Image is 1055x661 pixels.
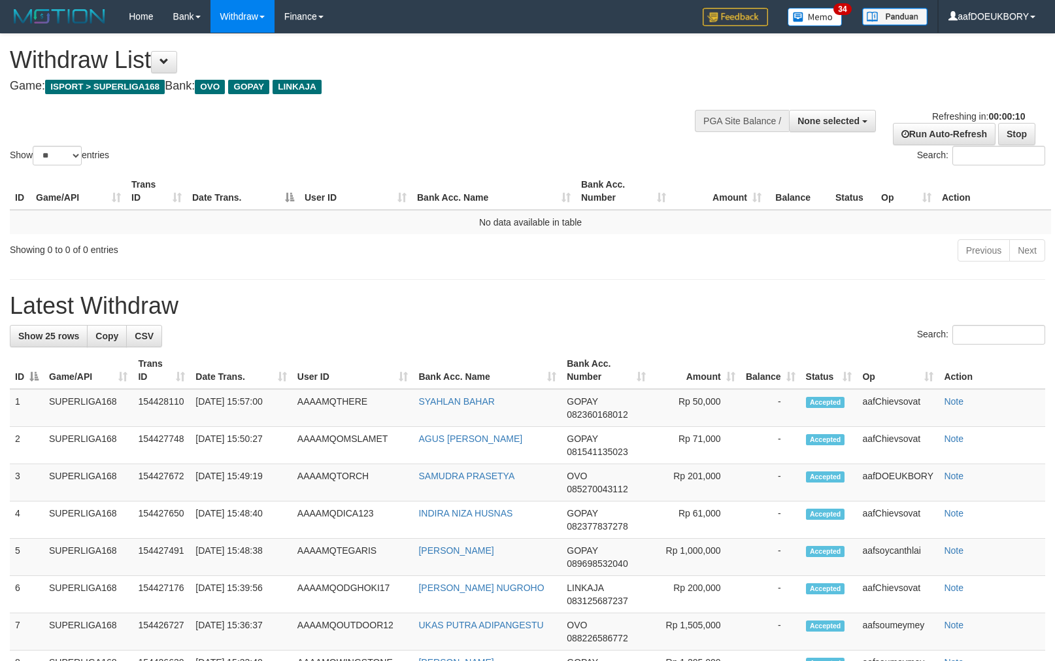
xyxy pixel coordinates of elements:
h1: Withdraw List [10,47,690,73]
span: Accepted [806,583,845,594]
span: Copy 089698532040 to clipboard [567,558,628,569]
span: Accepted [806,546,845,557]
a: UKAS PUTRA ADIPANGESTU [418,620,543,630]
td: 154426727 [133,613,190,651]
span: Accepted [806,509,845,520]
span: GOPAY [567,545,597,556]
td: aafDOEUKBORY [857,464,939,501]
span: Refreshing in: [932,111,1025,122]
span: Copy 081541135023 to clipboard [567,447,628,457]
a: SAMUDRA PRASETYA [418,471,514,481]
span: Copy 085270043112 to clipboard [567,484,628,494]
td: - [741,427,801,464]
td: 5 [10,539,44,576]
th: Date Trans.: activate to sort column ascending [190,352,292,389]
td: - [741,464,801,501]
td: No data available in table [10,210,1051,234]
td: SUPERLIGA168 [44,427,133,464]
th: Game/API: activate to sort column ascending [31,173,126,210]
td: [DATE] 15:49:19 [190,464,292,501]
th: Amount: activate to sort column ascending [651,352,741,389]
a: Note [944,433,963,444]
td: - [741,539,801,576]
span: LINKAJA [273,80,322,94]
span: Copy 082360168012 to clipboard [567,409,628,420]
td: 154427748 [133,427,190,464]
select: Showentries [33,146,82,165]
td: aafChievsovat [857,576,939,613]
span: Accepted [806,434,845,445]
span: GOPAY [567,396,597,407]
span: Accepted [806,397,845,408]
a: CSV [126,325,162,347]
img: Feedback.jpg [703,8,768,26]
h4: Game: Bank: [10,80,690,93]
a: [PERSON_NAME] [418,545,494,556]
span: Copy [95,331,118,341]
div: PGA Site Balance / [695,110,789,132]
td: [DATE] 15:48:38 [190,539,292,576]
th: Status [830,173,876,210]
td: Rp 200,000 [651,576,741,613]
td: 2 [10,427,44,464]
th: Balance [767,173,830,210]
a: Copy [87,325,127,347]
th: Op: activate to sort column ascending [857,352,939,389]
span: Copy 082377837278 to clipboard [567,521,628,532]
td: aafsoycanthlai [857,539,939,576]
td: [DATE] 15:39:56 [190,576,292,613]
span: OVO [567,471,587,481]
a: Previous [958,239,1010,262]
td: AAAAMQTORCH [292,464,414,501]
td: - [741,501,801,539]
td: AAAAMQDICA123 [292,501,414,539]
span: Copy 083125687237 to clipboard [567,596,628,606]
td: Rp 50,000 [651,389,741,427]
td: 6 [10,576,44,613]
td: Rp 61,000 [651,501,741,539]
td: 3 [10,464,44,501]
span: GOPAY [567,508,597,518]
th: Trans ID: activate to sort column ascending [126,173,187,210]
span: Copy 088226586772 to clipboard [567,633,628,643]
a: Stop [998,123,1035,145]
td: aafChievsovat [857,501,939,539]
strong: 00:00:10 [988,111,1025,122]
th: Trans ID: activate to sort column ascending [133,352,190,389]
th: Bank Acc. Number: activate to sort column ascending [576,173,671,210]
td: 154427491 [133,539,190,576]
span: GOPAY [228,80,269,94]
td: Rp 201,000 [651,464,741,501]
td: [DATE] 15:57:00 [190,389,292,427]
td: [DATE] 15:48:40 [190,501,292,539]
a: Run Auto-Refresh [893,123,996,145]
div: Showing 0 to 0 of 0 entries [10,238,430,256]
td: 1 [10,389,44,427]
td: AAAAMQTEGARIS [292,539,414,576]
td: [DATE] 15:36:37 [190,613,292,651]
span: LINKAJA [567,583,603,593]
a: AGUS [PERSON_NAME] [418,433,522,444]
td: [DATE] 15:50:27 [190,427,292,464]
a: Note [944,620,963,630]
label: Search: [917,146,1045,165]
a: Show 25 rows [10,325,88,347]
a: SYAHLAN BAHAR [418,396,494,407]
td: Rp 1,000,000 [651,539,741,576]
td: aafsoumeymey [857,613,939,651]
th: Date Trans.: activate to sort column descending [187,173,299,210]
img: panduan.png [862,8,928,25]
td: AAAAMQOUTDOOR12 [292,613,414,651]
td: 154427672 [133,464,190,501]
td: aafChievsovat [857,389,939,427]
td: Rp 1,505,000 [651,613,741,651]
th: Bank Acc. Name: activate to sort column ascending [412,173,576,210]
input: Search: [952,325,1045,345]
td: SUPERLIGA168 [44,389,133,427]
td: - [741,576,801,613]
a: [PERSON_NAME] NUGROHO [418,583,544,593]
a: Note [944,583,963,593]
span: Accepted [806,471,845,483]
label: Search: [917,325,1045,345]
th: Op: activate to sort column ascending [876,173,937,210]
